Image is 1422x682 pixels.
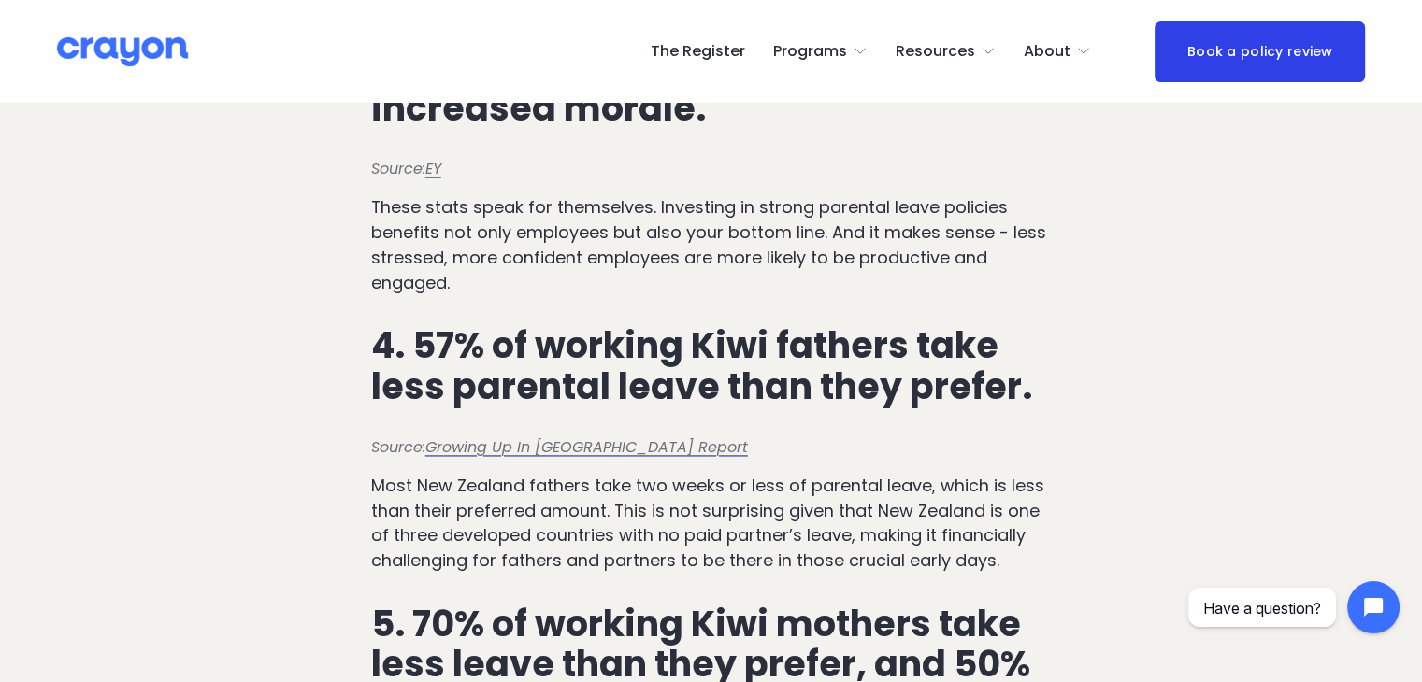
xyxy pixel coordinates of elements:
[773,36,868,66] a: folder dropdown
[425,436,748,458] a: Growing Up In [GEOGRAPHIC_DATA] Report
[1155,21,1365,82] a: Book a policy review
[1024,38,1070,65] span: About
[425,158,441,179] a: EY
[1024,36,1091,66] a: folder dropdown
[57,36,188,68] img: Crayon
[371,320,1032,410] span: 4. 57% of working Kiwi fathers take less parental leave than they prefer.
[773,38,847,65] span: Programs
[371,436,425,458] em: Source:
[371,195,1052,295] p: These stats speak for themselves. Investing in strong parental leave policies benefits not only e...
[651,36,745,66] a: The Register
[896,36,996,66] a: folder dropdown
[371,474,1049,572] span: Most New Zealand fathers take two weeks or less of parental leave, which is less than their prefe...
[896,38,975,65] span: Resources
[371,158,425,179] em: Source:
